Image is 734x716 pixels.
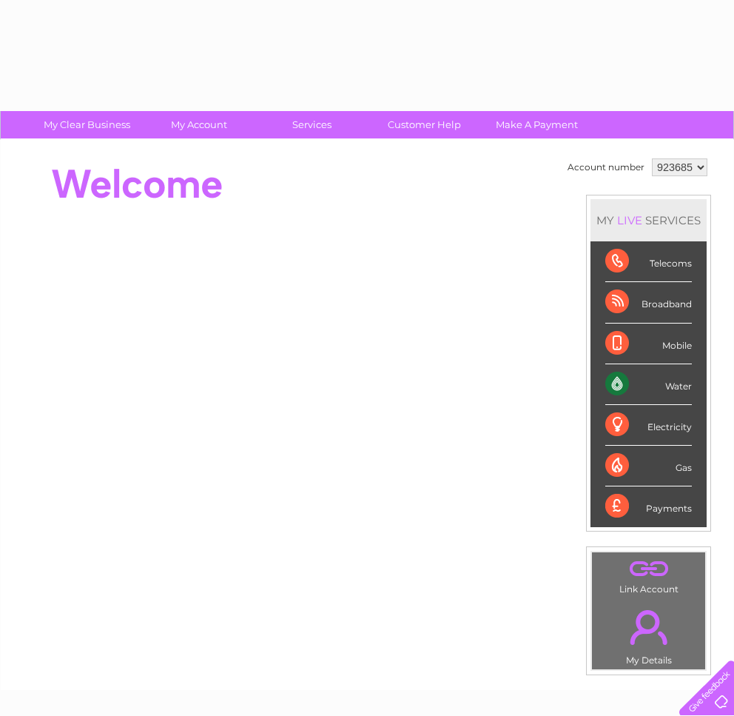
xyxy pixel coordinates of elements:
td: Account number [564,155,648,180]
div: LIVE [614,213,645,227]
a: Services [251,111,373,138]
div: Telecoms [605,241,692,282]
a: . [596,601,701,653]
div: Mobile [605,324,692,364]
td: My Details [591,598,706,670]
div: Gas [605,446,692,486]
a: Customer Help [363,111,485,138]
a: My Account [138,111,260,138]
div: Water [605,364,692,405]
td: Link Account [591,552,706,598]
a: Make A Payment [476,111,598,138]
div: MY SERVICES [590,199,707,241]
a: . [596,556,701,582]
div: Broadband [605,282,692,323]
div: Payments [605,486,692,526]
div: Electricity [605,405,692,446]
a: My Clear Business [26,111,148,138]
